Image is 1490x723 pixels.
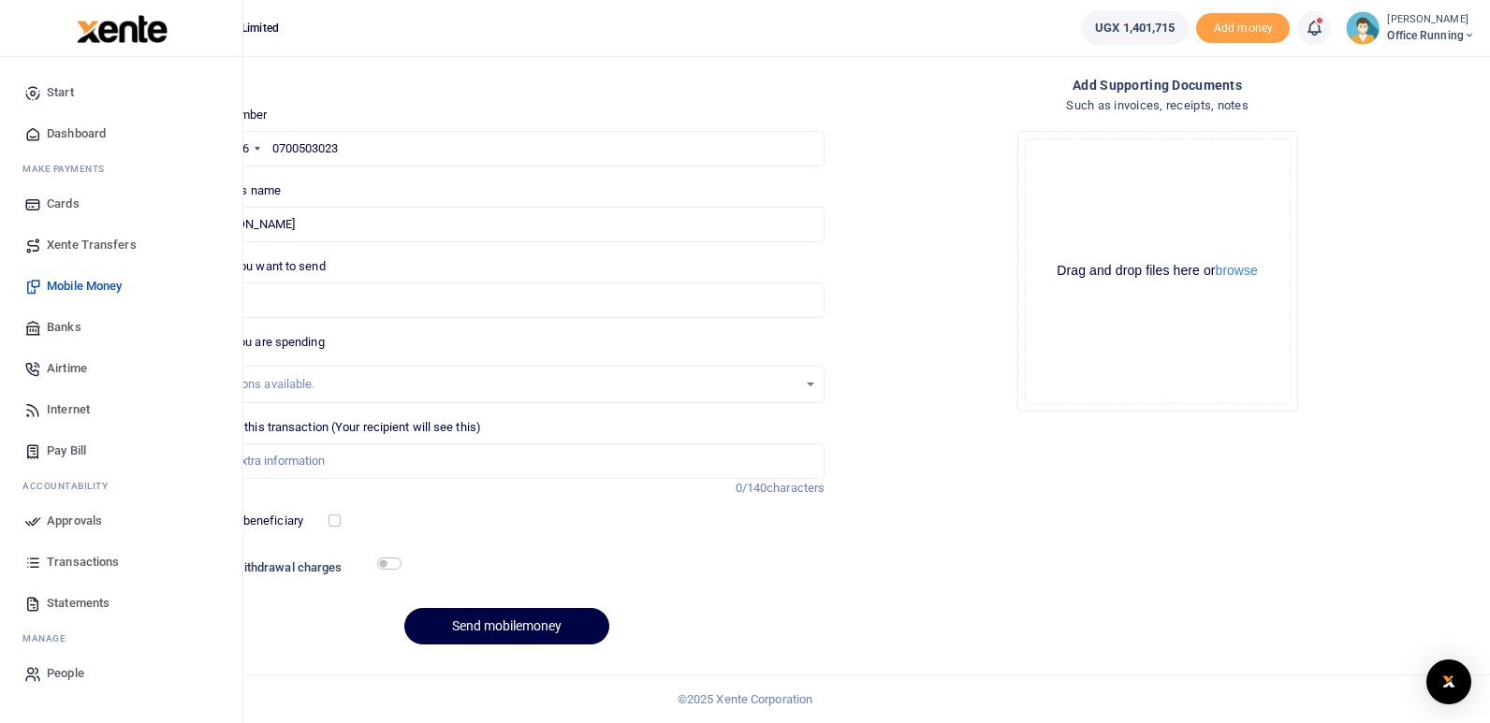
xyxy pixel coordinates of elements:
[203,375,797,394] div: No options available.
[32,162,105,176] span: ake Payments
[15,113,227,154] a: Dashboard
[75,21,168,35] a: logo-small logo-large logo-large
[1017,131,1298,412] div: File Uploader
[189,282,825,318] input: UGX
[840,95,1475,116] h4: Such as invoices, receipts, notes
[191,512,303,530] label: Save this beneficiary
[1074,11,1196,45] li: Wallet ballance
[189,418,481,437] label: Memo for this transaction (Your recipient will see this)
[47,124,106,143] span: Dashboard
[189,257,325,276] label: Amount you want to send
[1426,659,1471,704] div: Open Intercom Messenger
[189,443,825,479] input: Enter extra information
[1196,20,1290,34] a: Add money
[15,389,227,430] a: Internet
[15,183,227,224] a: Cards
[189,333,324,352] label: Reason you are spending
[15,430,227,471] a: Pay Bill
[1346,11,1475,45] a: profile-user [PERSON_NAME] Office Running
[15,653,227,694] a: People
[1196,13,1290,44] span: Add money
[192,560,393,575] h6: Include withdrawal charges
[15,348,227,389] a: Airtime
[1387,12,1475,28] small: [PERSON_NAME]
[767,481,825,495] span: characters
[404,608,609,644] button: Send mobilemoney
[1026,262,1290,280] div: Drag and drop files here or
[37,479,108,493] span: countability
[189,131,825,166] input: Enter phone number
[32,631,66,645] span: anage
[15,266,227,307] a: Mobile Money
[15,154,227,183] li: M
[189,207,825,242] input: Loading name...
[47,512,102,530] span: Approvals
[47,195,80,213] span: Cards
[15,500,227,542] a: Approvals
[47,441,86,460] span: Pay Bill
[1095,19,1175,37] span: UGX 1,401,715
[736,481,767,495] span: 0/140
[47,594,110,613] span: Statements
[47,83,74,102] span: Start
[15,72,227,113] a: Start
[15,583,227,624] a: Statements
[47,664,84,683] span: People
[840,75,1475,95] h4: Add supporting Documents
[15,471,227,500] li: Ac
[15,624,227,653] li: M
[1196,13,1290,44] li: Toup your wallet
[1387,27,1475,44] span: Office Running
[189,106,267,124] label: Phone number
[47,318,81,337] span: Banks
[15,307,227,348] a: Banks
[77,15,168,43] img: logo-large
[47,236,137,254] span: Xente Transfers
[1081,11,1189,45] a: UGX 1,401,715
[15,224,227,266] a: Xente Transfers
[47,400,90,419] span: Internet
[47,553,119,571] span: Transactions
[1216,264,1258,277] button: browse
[15,542,227,583] a: Transactions
[1346,11,1380,45] img: profile-user
[47,277,122,296] span: Mobile Money
[47,359,87,378] span: Airtime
